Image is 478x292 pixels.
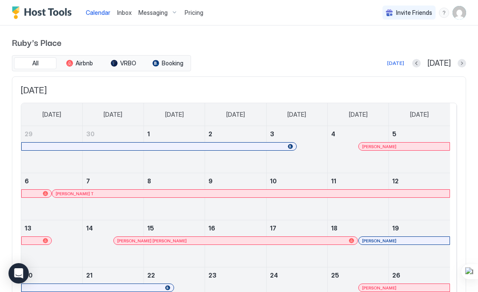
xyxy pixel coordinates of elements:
[327,220,388,267] td: July 18, 2025
[157,103,192,126] a: Tuesday
[287,111,306,118] span: [DATE]
[82,220,143,267] td: July 14, 2025
[453,6,466,20] div: User profile
[331,130,335,138] span: 4
[266,220,327,267] td: July 17, 2025
[76,59,93,67] span: Airbnb
[117,8,132,17] a: Inbox
[389,126,450,173] td: July 5, 2025
[21,173,82,220] td: July 6, 2025
[392,130,396,138] span: 5
[392,272,400,279] span: 26
[328,173,388,189] a: July 11, 2025
[120,59,136,67] span: VRBO
[83,267,143,283] a: July 21, 2025
[162,59,183,67] span: Booking
[439,8,449,18] div: menu
[396,9,432,17] span: Invite Friends
[218,103,253,126] a: Wednesday
[349,111,368,118] span: [DATE]
[144,267,205,283] a: July 22, 2025
[389,126,450,142] a: July 5, 2025
[270,272,278,279] span: 24
[86,8,110,17] a: Calendar
[205,220,266,267] td: July 16, 2025
[427,59,451,68] span: [DATE]
[458,59,466,67] button: Next month
[56,191,93,197] span: [PERSON_NAME] T
[165,111,184,118] span: [DATE]
[267,267,327,283] a: July 24, 2025
[117,9,132,16] span: Inbox
[12,55,191,71] div: tab-group
[402,103,437,126] a: Saturday
[144,173,205,189] a: July 8, 2025
[340,103,376,126] a: Friday
[86,177,90,185] span: 7
[21,173,82,189] a: July 6, 2025
[362,238,396,244] span: [PERSON_NAME]
[327,173,388,220] td: July 11, 2025
[25,130,33,138] span: 29
[82,126,143,173] td: June 30, 2025
[138,9,168,17] span: Messaging
[8,263,29,284] div: Open Intercom Messenger
[205,267,266,283] a: July 23, 2025
[185,9,203,17] span: Pricing
[144,126,205,173] td: July 1, 2025
[267,173,327,189] a: July 10, 2025
[95,103,131,126] a: Monday
[12,6,76,19] a: Host Tools Logo
[266,126,327,173] td: July 3, 2025
[144,173,205,220] td: July 8, 2025
[83,126,143,142] a: June 30, 2025
[410,111,429,118] span: [DATE]
[362,144,446,149] div: [PERSON_NAME]
[328,220,388,236] a: July 18, 2025
[21,126,82,173] td: June 29, 2025
[270,177,277,185] span: 10
[386,58,405,68] button: [DATE]
[331,225,337,232] span: 18
[270,225,276,232] span: 17
[205,126,266,142] a: July 2, 2025
[362,238,446,244] div: [PERSON_NAME]
[21,220,82,267] td: July 13, 2025
[42,111,61,118] span: [DATE]
[25,177,29,185] span: 6
[86,130,95,138] span: 30
[86,9,110,16] span: Calendar
[392,177,399,185] span: 12
[205,173,266,189] a: July 9, 2025
[56,191,446,197] div: [PERSON_NAME] T
[279,103,315,126] a: Thursday
[389,173,450,220] td: July 12, 2025
[58,57,101,69] button: Airbnb
[208,225,215,232] span: 16
[226,111,245,118] span: [DATE]
[266,173,327,220] td: July 10, 2025
[389,220,450,236] a: July 19, 2025
[208,177,213,185] span: 9
[270,130,274,138] span: 3
[362,285,396,291] span: [PERSON_NAME]
[147,130,150,138] span: 1
[147,272,155,279] span: 22
[208,272,217,279] span: 23
[117,238,187,244] span: [PERSON_NAME] [PERSON_NAME]
[331,272,339,279] span: 25
[147,225,154,232] span: 15
[102,57,145,69] button: VRBO
[144,220,205,267] td: July 15, 2025
[83,220,143,236] a: July 14, 2025
[389,173,450,189] a: July 12, 2025
[205,220,266,236] a: July 16, 2025
[86,225,93,232] span: 14
[14,57,56,69] button: All
[205,173,266,220] td: July 9, 2025
[34,103,70,126] a: Sunday
[389,267,450,283] a: July 26, 2025
[392,225,399,232] span: 19
[117,238,354,244] div: [PERSON_NAME] [PERSON_NAME]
